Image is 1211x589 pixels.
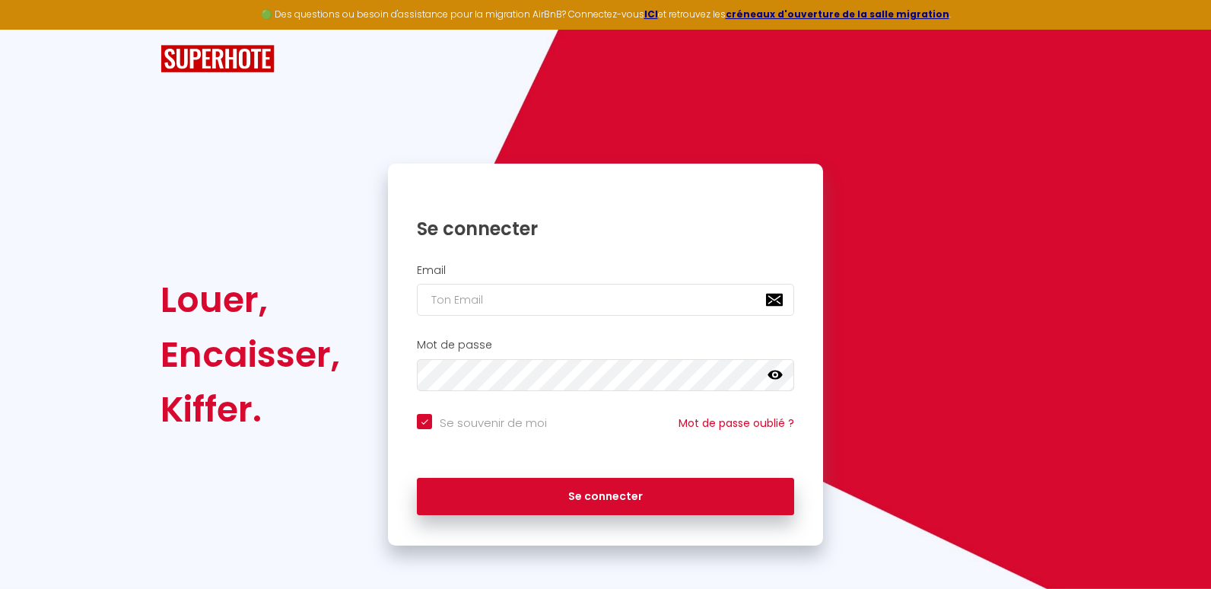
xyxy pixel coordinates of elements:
[161,45,275,73] img: SuperHote logo
[161,327,340,382] div: Encaisser,
[161,272,340,327] div: Louer,
[417,217,794,240] h1: Se connecter
[417,478,794,516] button: Se connecter
[417,264,794,277] h2: Email
[417,284,794,316] input: Ton Email
[417,339,794,352] h2: Mot de passe
[679,415,794,431] a: Mot de passe oublié ?
[726,8,949,21] a: créneaux d'ouverture de la salle migration
[161,382,340,437] div: Kiffer.
[644,8,658,21] a: ICI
